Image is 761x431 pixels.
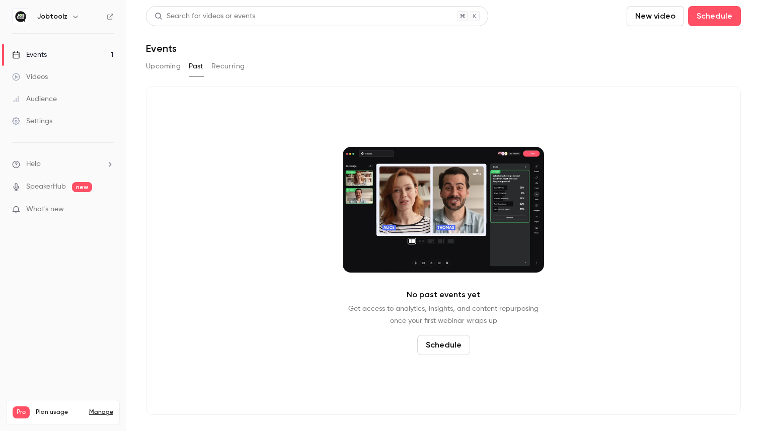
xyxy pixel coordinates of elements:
span: Help [26,159,41,169]
button: Schedule [417,335,470,355]
img: Jobtoolz [13,9,29,25]
iframe: Noticeable Trigger [102,205,114,214]
button: Past [189,58,203,74]
h6: Jobtoolz [37,12,67,22]
button: Schedule [688,6,741,26]
p: No past events yet [407,289,480,301]
button: Upcoming [146,58,181,74]
div: Events [12,50,47,60]
li: help-dropdown-opener [12,159,114,169]
div: Settings [12,116,52,126]
div: Audience [12,94,57,104]
span: Pro [13,406,30,418]
span: What's new [26,204,64,215]
p: Get access to analytics, insights, and content repurposing once your first webinar wraps up [348,303,539,327]
button: Recurring [211,58,245,74]
span: Plan usage [36,408,83,416]
h1: Events [146,42,177,54]
button: New video [627,6,684,26]
div: Search for videos or events [155,11,255,22]
a: SpeakerHub [26,182,66,192]
div: Videos [12,72,48,82]
a: Manage [89,408,113,416]
span: new [72,182,92,192]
